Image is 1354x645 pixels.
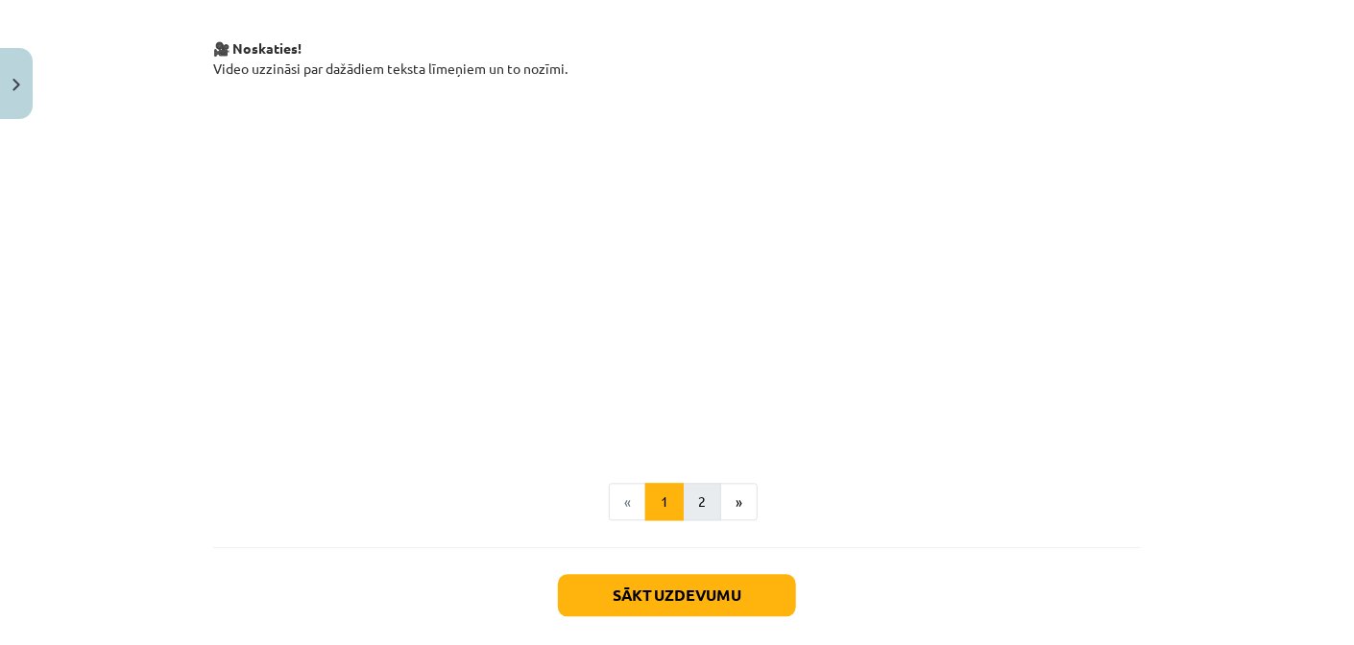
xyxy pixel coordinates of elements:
[213,484,1141,522] nav: Page navigation example
[720,484,758,522] button: »
[213,39,302,57] strong: 🎥 Noskaties!
[558,575,796,617] button: Sākt uzdevumu
[683,484,721,522] button: 2
[645,484,684,522] button: 1
[12,79,20,91] img: icon-close-lesson-0947bae3869378f0d4975bcd49f059093ad1ed9edebbc8119c70593378902aed.svg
